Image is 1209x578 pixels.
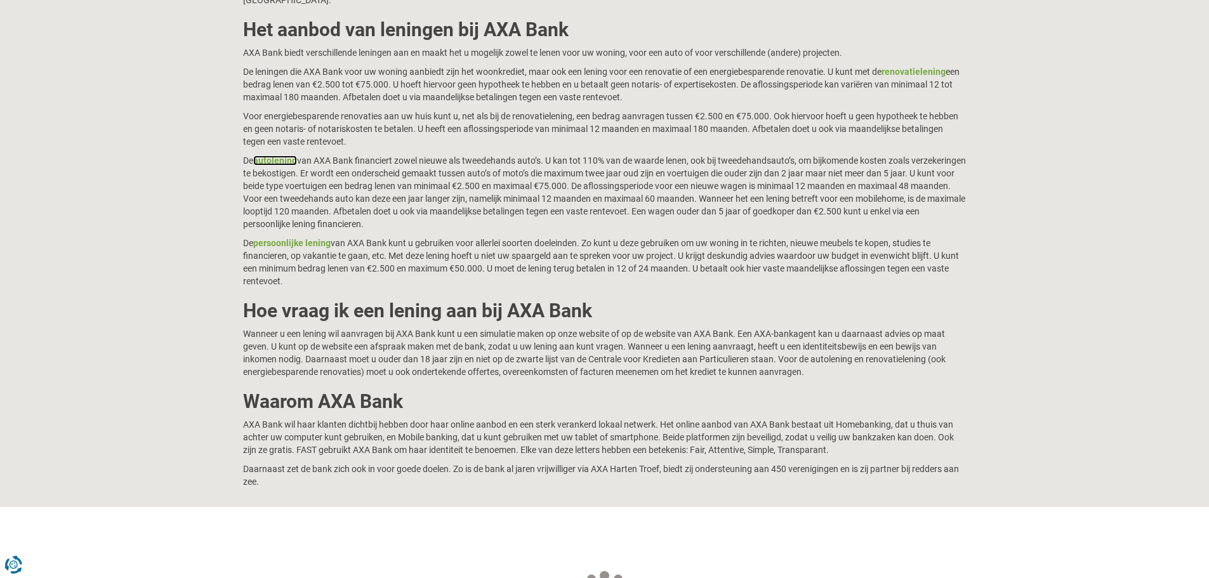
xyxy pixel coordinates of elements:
[243,299,592,322] b: Hoe vraag ik een lening aan bij AXA Bank
[243,46,967,59] p: AXA Bank biedt verschillende leningen aan en maakt het u mogelijk zowel te lenen voor uw woning, ...
[253,155,297,166] a: autolening
[243,463,967,488] p: Daarnaast zet de bank zich ook in voor goede doelen. Zo is de bank al jaren vrijwilliger via AXA ...
[882,67,946,77] a: renovatielening
[253,238,331,248] a: persoonlijke lening
[243,18,569,41] b: Het aanbod van leningen bij AXA Bank
[243,154,967,230] p: De van AXA Bank financiert zowel nieuwe als tweedehands auto’s. U kan tot 110% van de waarde lene...
[243,390,403,412] b: Waarom AXA Bank
[243,237,967,287] p: De van AXA Bank kunt u gebruiken voor allerlei soorten doeleinden. Zo kunt u deze gebruiken om uw...
[243,65,967,103] p: De leningen die AXA Bank voor uw woning aanbiedt zijn het woonkrediet, maar ook een lening voor e...
[243,110,967,148] p: Voor energiebesparende renovaties aan uw huis kunt u, net als bij de renovatielening, een bedrag ...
